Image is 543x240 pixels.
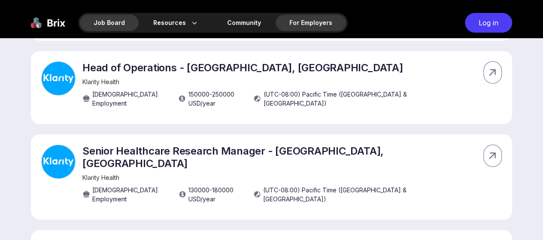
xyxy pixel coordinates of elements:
[465,13,512,33] div: Log in
[213,15,275,31] a: Community
[92,90,170,108] span: [DEMOGRAPHIC_DATA] Employment
[461,13,512,33] a: Log in
[82,145,422,170] p: Senior Healthcare Research Manager - [GEOGRAPHIC_DATA], [GEOGRAPHIC_DATA]
[276,15,346,31] a: For Employers
[263,185,422,204] span: (UTC-08:00) Pacific Time ([GEOGRAPHIC_DATA] & [GEOGRAPHIC_DATA])
[82,61,422,74] p: Head of Operations - [GEOGRAPHIC_DATA], [GEOGRAPHIC_DATA]
[140,15,212,31] div: Resources
[188,90,245,108] span: 150000 - 250000 USD /year
[188,185,245,204] span: 130000 - 180000 USD /year
[80,15,139,31] div: Job Board
[264,90,422,108] span: (UTC-08:00) Pacific Time ([GEOGRAPHIC_DATA] & [GEOGRAPHIC_DATA])
[92,185,170,204] span: [DEMOGRAPHIC_DATA] Employment
[82,78,119,85] span: Klarity Health
[82,174,119,181] span: Klarity Health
